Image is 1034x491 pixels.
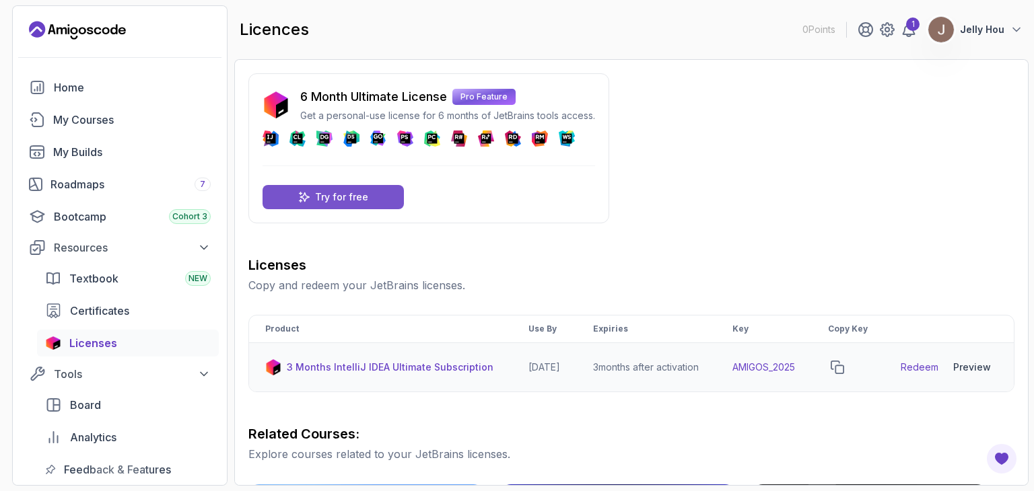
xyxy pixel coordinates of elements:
td: 3 months after activation [577,343,716,392]
img: user profile image [928,17,954,42]
th: Key [716,315,812,343]
div: Preview [953,361,991,374]
span: Certificates [70,303,129,319]
a: 1 [901,22,917,38]
img: jetbrains icon [45,336,61,350]
p: Get a personal-use license for 6 months of JetBrains tools access. [300,109,595,122]
div: Resources [54,239,211,256]
td: [DATE] [512,343,577,392]
span: 7 [200,179,205,190]
a: board [37,391,219,418]
h2: licences [240,19,309,40]
th: Product [249,315,512,343]
p: Copy and redeem your JetBrains licenses. [248,277,1014,293]
span: Board [70,397,101,413]
a: textbook [37,265,219,292]
span: NEW [188,273,207,284]
div: Tools [54,366,211,382]
span: Licenses [69,335,117,351]
span: Analytics [70,429,116,445]
span: Cohort 3 [172,211,207,222]
td: AMIGOS_2025 [716,343,812,392]
img: jetbrains icon [265,359,281,375]
span: Feedback & Features [64,461,171,478]
button: Resources [21,235,219,260]
button: copy-button [828,358,847,377]
a: courses [21,106,219,133]
a: Landing page [29,20,126,41]
p: Explore courses related to your JetBrains licenses. [248,446,1014,462]
button: Preview [946,354,998,381]
div: Home [54,79,211,96]
h3: Licenses [248,256,1014,274]
img: jetbrains icon [263,91,289,118]
a: feedback [37,456,219,483]
div: Bootcamp [54,209,211,225]
th: Copy Key [812,315,885,343]
div: Roadmaps [50,176,211,192]
span: Textbook [69,270,118,287]
p: Pro Feature [452,89,516,105]
a: licenses [37,330,219,356]
div: My Courses [53,112,211,128]
a: analytics [37,424,219,451]
button: Tools [21,362,219,386]
a: home [21,74,219,101]
div: My Builds [53,144,211,160]
a: Redeem [901,361,938,374]
a: roadmaps [21,171,219,198]
p: 0 Points [802,23,835,36]
th: Use By [512,315,577,343]
button: user profile imageJelly Hou [928,16,1023,43]
p: 6 Month Ultimate License [300,87,447,106]
p: 3 Months IntelliJ IDEA Ultimate Subscription [287,361,493,374]
th: Expiries [577,315,716,343]
a: builds [21,139,219,165]
a: Try for free [263,185,404,209]
button: Open Feedback Button [986,443,1018,475]
p: Jelly Hou [960,23,1004,36]
a: certificates [37,297,219,324]
a: bootcamp [21,203,219,230]
div: 1 [906,17,920,31]
h3: Related Courses: [248,424,1014,443]
p: Try for free [315,190,368,204]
